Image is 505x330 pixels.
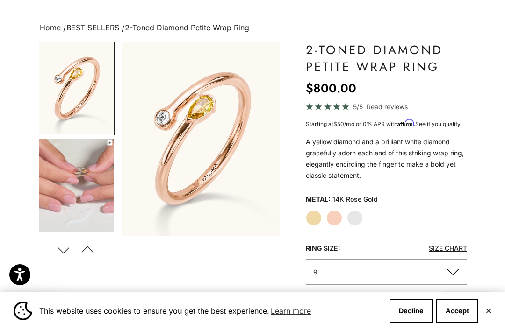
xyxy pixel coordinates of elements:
[429,244,467,252] a: Size Chart
[306,259,467,285] button: 9
[390,299,433,323] button: Decline
[38,42,115,135] button: Go to item 2
[39,139,114,232] img: #YellowGold #WhiteGold #RoseGold
[306,192,331,206] legend: Metal:
[306,120,461,127] span: Starting at /mo or 0% APR with .
[39,42,114,134] img: #RoseGold
[122,42,280,236] img: #RoseGold
[125,23,249,32] span: 2-Toned Diamond Petite Wrap Ring
[332,192,378,206] variant-option-value: 14K Rose Gold
[38,138,115,232] button: Go to item 4
[397,119,414,126] span: Affirm
[333,120,344,127] span: $50
[353,101,363,112] span: 5/5
[313,268,317,276] span: 9
[306,101,467,112] a: 5/5 Read reviews
[306,79,356,98] sale-price: $800.00
[122,42,280,236] div: Item 2 of 14
[415,120,461,127] a: See if you qualify - Learn more about Affirm Financing (opens in modal)
[306,136,467,181] p: A yellow diamond and a brilliant white diamond gracefully adorn each end of this striking wrap ri...
[269,304,312,318] a: Learn more
[38,235,115,329] button: Go to item 5
[14,302,32,320] img: Cookie banner
[39,304,382,318] span: This website uses cookies to ensure you get the best experience.
[485,308,491,314] button: Close
[39,236,114,328] img: #YellowGold #RoseGold #WhiteGold
[367,101,408,112] span: Read reviews
[66,23,119,32] a: BEST SELLERS
[306,42,467,75] h1: 2-Toned Diamond Petite Wrap Ring
[436,299,478,323] button: Accept
[38,21,467,35] nav: breadcrumbs
[40,23,61,32] a: Home
[306,241,340,255] legend: Ring Size:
